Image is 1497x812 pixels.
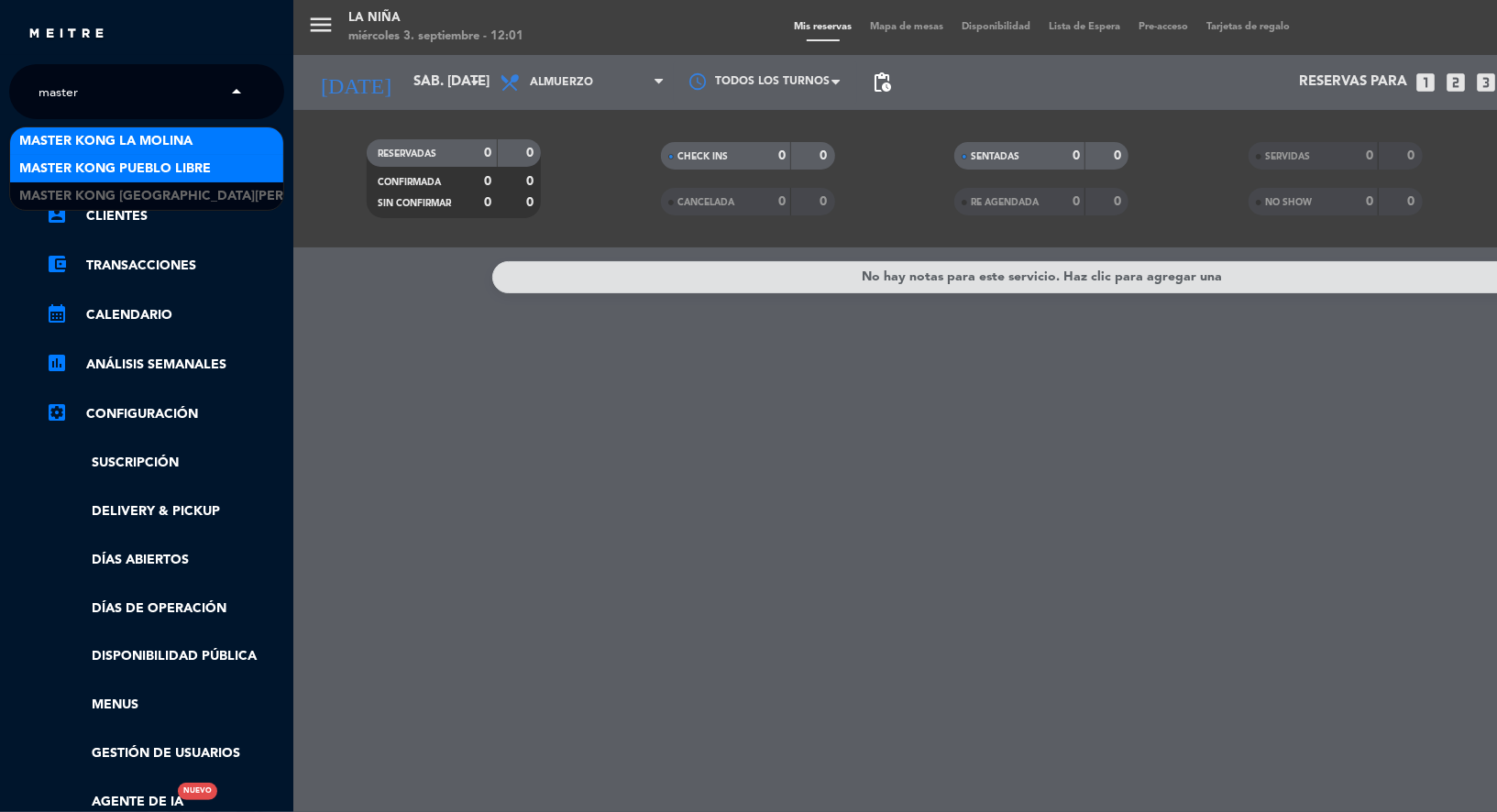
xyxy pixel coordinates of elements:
[871,71,893,93] span: pending_actions
[46,253,68,275] i: account_balance_wallet
[19,186,361,207] span: Master Kong [GEOGRAPHIC_DATA][PERSON_NAME]
[46,255,284,277] a: account_balance_walletTransacciones
[46,403,284,425] a: Configuración
[46,205,284,227] a: account_boxClientes
[46,501,284,522] a: Delivery & Pickup
[19,159,211,180] span: Master Kong Pueblo Libre
[28,27,105,41] img: MEITRE
[46,453,284,474] a: Suscripción
[46,354,284,376] a: assessmentANÁLISIS SEMANALES
[46,743,284,764] a: Gestión de usuarios
[46,401,68,423] i: settings_applications
[46,302,68,324] i: calendar_month
[46,550,284,571] a: Días abiertos
[46,646,284,667] a: Disponibilidad pública
[19,131,193,152] span: Master Kong La Molina
[46,203,68,225] i: account_box
[46,352,68,374] i: assessment
[46,695,284,716] a: Menus
[46,304,284,326] a: calendar_monthCalendario
[178,783,217,800] div: Nuevo
[46,598,284,620] a: Días de Operación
